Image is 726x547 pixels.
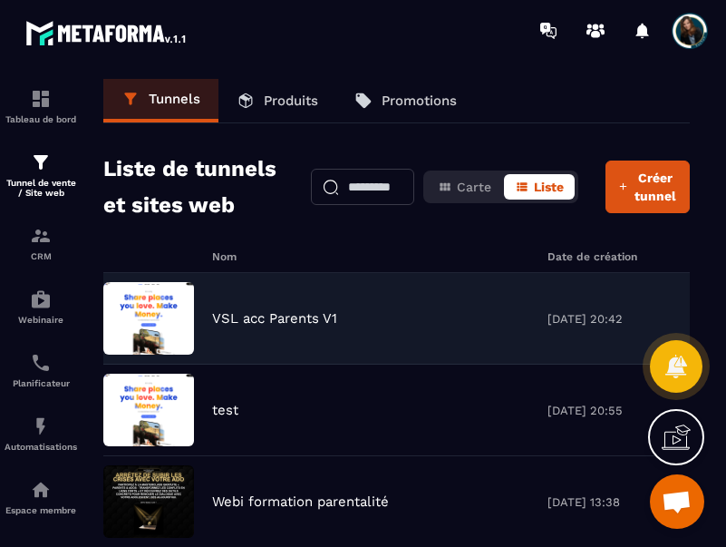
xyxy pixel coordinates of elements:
span: Liste [534,180,564,194]
button: Liste [504,174,575,200]
div: Domaine: [DOMAIN_NAME] [47,47,205,62]
h2: Liste de tunnels et sites web [103,151,284,223]
img: automations [30,288,52,310]
img: image [103,374,194,446]
p: Tunnels [149,91,200,107]
img: website_grey.svg [29,47,44,62]
img: tab_domain_overview_orange.svg [73,105,88,120]
img: formation [30,225,52,247]
h6: Date de création [547,250,674,263]
p: CRM [5,251,77,261]
a: schedulerschedulerPlanificateur [5,338,77,402]
img: automations [30,415,52,437]
div: Domaine [93,107,140,119]
a: formationformationTunnel de vente / Site web [5,138,77,211]
p: Tunnel de vente / Site web [5,178,77,198]
p: Planificateur [5,378,77,388]
a: automationsautomationsWebinaire [5,275,77,338]
p: Webinaire [5,315,77,325]
span: Carte [457,180,491,194]
a: formationformationCRM [5,211,77,275]
p: [DATE] 20:42 [547,312,674,326]
a: automationsautomationsEspace membre [5,465,77,529]
img: formation [30,88,52,110]
img: formation [30,151,52,173]
button: Carte [427,174,502,200]
img: logo [25,16,189,49]
p: Promotions [382,93,457,109]
img: tab_keywords_by_traffic_grey.svg [206,105,220,120]
a: Ouvrir le chat [650,474,704,529]
img: scheduler [30,352,52,374]
a: automationsautomationsAutomatisations [5,402,77,465]
p: Automatisations [5,442,77,452]
p: VSL acc Parents V1 [212,310,337,327]
a: Promotions [336,79,475,122]
a: formationformationTableau de bord [5,74,77,138]
a: Produits [218,79,336,122]
img: automations [30,479,52,501]
p: [DATE] 20:55 [547,404,674,417]
img: image [103,465,194,538]
p: Espace membre [5,505,77,515]
h6: Nom [212,250,529,263]
img: logo_orange.svg [29,29,44,44]
div: Mots-clés [226,107,277,119]
p: Tableau de bord [5,114,77,124]
a: Tunnels [103,79,218,122]
p: Webi formation parentalité [212,493,389,510]
p: test [212,402,238,418]
p: [DATE] 13:38 [547,495,674,509]
p: Produits [264,93,318,109]
span: Créer tunnel [633,169,678,205]
button: Créer tunnel [605,161,690,213]
img: image [103,282,194,355]
div: v 4.0.25 [51,29,89,44]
